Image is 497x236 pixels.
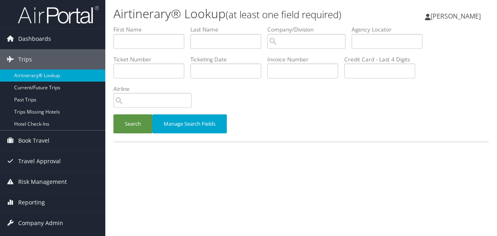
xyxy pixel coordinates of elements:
[18,49,32,70] span: Trips
[267,55,344,63] label: Invoice Number
[113,114,152,133] button: Search
[113,5,364,22] h1: Airtinerary® Lookup
[113,85,198,93] label: Airline
[190,25,267,34] label: Last Name
[18,192,45,213] span: Reporting
[18,213,63,233] span: Company Admin
[344,55,421,63] label: Credit Card - Last 4 Digits
[431,12,481,21] span: [PERSON_NAME]
[18,29,51,49] span: Dashboards
[190,55,267,63] label: Ticketing Date
[18,5,99,24] img: airportal-logo.png
[425,4,489,28] a: [PERSON_NAME]
[113,25,190,34] label: First Name
[18,131,49,151] span: Book Travel
[152,114,227,133] button: Manage Search Fields
[267,25,352,34] label: Company/Division
[352,25,429,34] label: Agency Locator
[226,8,341,21] small: (at least one field required)
[18,151,61,171] span: Travel Approval
[113,55,190,63] label: Ticket Number
[18,172,67,192] span: Risk Management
